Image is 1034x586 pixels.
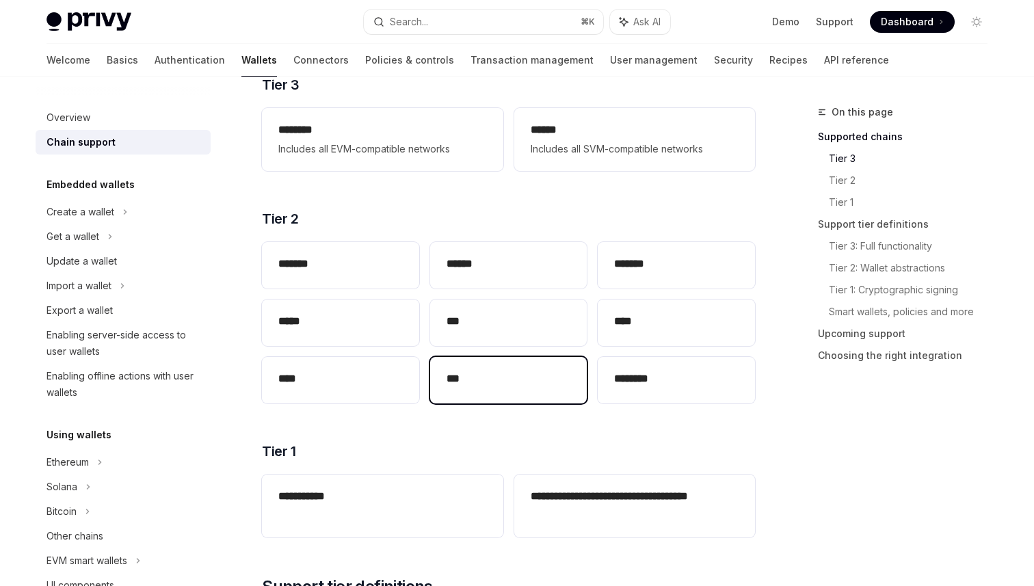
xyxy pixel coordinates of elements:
[262,108,503,171] a: **** ***Includes all EVM-compatible networks
[581,16,595,27] span: ⌘ K
[531,141,739,157] span: Includes all SVM-compatible networks
[278,141,486,157] span: Includes all EVM-compatible networks
[155,44,225,77] a: Authentication
[36,524,211,548] a: Other chains
[47,278,111,294] div: Import a wallet
[829,257,998,279] a: Tier 2: Wallet abstractions
[36,105,211,130] a: Overview
[390,14,428,30] div: Search...
[47,552,127,569] div: EVM smart wallets
[610,44,698,77] a: User management
[816,15,853,29] a: Support
[47,109,90,126] div: Overview
[36,323,211,364] a: Enabling server-side access to user wallets
[818,345,998,367] a: Choosing the right integration
[829,301,998,323] a: Smart wallets, policies and more
[36,364,211,405] a: Enabling offline actions with user wallets
[47,479,77,495] div: Solana
[293,44,349,77] a: Connectors
[365,44,454,77] a: Policies & controls
[47,454,89,470] div: Ethereum
[633,15,661,29] span: Ask AI
[36,130,211,155] a: Chain support
[262,442,295,461] span: Tier 1
[829,235,998,257] a: Tier 3: Full functionality
[262,75,299,94] span: Tier 3
[829,148,998,170] a: Tier 3
[47,12,131,31] img: light logo
[262,209,298,228] span: Tier 2
[772,15,799,29] a: Demo
[36,249,211,274] a: Update a wallet
[47,327,202,360] div: Enabling server-side access to user wallets
[47,528,103,544] div: Other chains
[47,503,77,520] div: Bitcoin
[241,44,277,77] a: Wallets
[966,11,987,33] button: Toggle dark mode
[47,228,99,245] div: Get a wallet
[47,176,135,193] h5: Embedded wallets
[47,134,116,150] div: Chain support
[470,44,594,77] a: Transaction management
[47,204,114,220] div: Create a wallet
[818,323,998,345] a: Upcoming support
[829,191,998,213] a: Tier 1
[47,253,117,269] div: Update a wallet
[610,10,670,34] button: Ask AI
[514,108,755,171] a: **** *Includes all SVM-compatible networks
[47,368,202,401] div: Enabling offline actions with user wallets
[769,44,808,77] a: Recipes
[818,126,998,148] a: Supported chains
[870,11,955,33] a: Dashboard
[881,15,933,29] span: Dashboard
[107,44,138,77] a: Basics
[829,279,998,301] a: Tier 1: Cryptographic signing
[714,44,753,77] a: Security
[47,427,111,443] h5: Using wallets
[364,10,603,34] button: Search...⌘K
[47,302,113,319] div: Export a wallet
[47,44,90,77] a: Welcome
[36,298,211,323] a: Export a wallet
[829,170,998,191] a: Tier 2
[824,44,889,77] a: API reference
[832,104,893,120] span: On this page
[818,213,998,235] a: Support tier definitions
